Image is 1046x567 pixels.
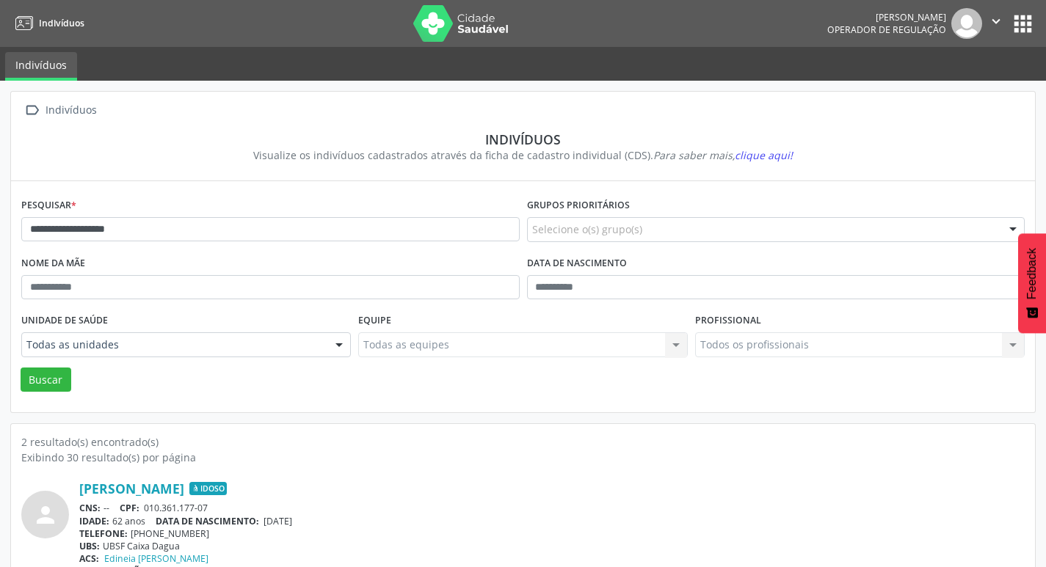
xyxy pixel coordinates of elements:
div: Indivíduos [32,131,1014,147]
div: Indivíduos [43,100,99,121]
i: Para saber mais, [653,148,793,162]
span: [DATE] [264,515,292,527]
span: clique aqui! [735,148,793,162]
label: Data de nascimento [527,252,627,275]
div: [PHONE_NUMBER] [79,527,1025,540]
div: UBSF Caixa Dagua [79,540,1025,552]
label: Nome da mãe [21,252,85,275]
button: apps [1010,11,1036,37]
span: 010.361.177-07 [144,502,208,514]
span: Feedback [1025,248,1039,299]
label: Profissional [695,310,761,332]
div: [PERSON_NAME] [827,11,946,23]
a:  Indivíduos [21,100,99,121]
span: Operador de regulação [827,23,946,36]
a: Indivíduos [10,11,84,35]
img: img [951,8,982,39]
div: Exibindo 30 resultado(s) por página [21,450,1025,465]
label: Equipe [358,310,391,332]
span: DATA DE NASCIMENTO: [156,515,259,527]
button: Feedback - Mostrar pesquisa [1018,233,1046,333]
label: Unidade de saúde [21,310,108,332]
label: Grupos prioritários [527,194,630,217]
i: person [32,502,59,528]
button: Buscar [21,367,71,392]
i:  [21,100,43,121]
i:  [988,13,1004,29]
span: TELEFONE: [79,527,128,540]
div: 62 anos [79,515,1025,527]
div: 2 resultado(s) encontrado(s) [21,434,1025,450]
button:  [982,8,1010,39]
a: Indivíduos [5,52,77,81]
div: Visualize os indivíduos cadastrados através da ficha de cadastro individual (CDS). [32,147,1014,163]
a: Edineia [PERSON_NAME] [104,552,208,565]
span: Selecione o(s) grupo(s) [532,222,642,237]
span: Idoso [189,482,227,495]
span: CNS: [79,502,101,514]
span: CPF: [120,502,139,514]
label: Pesquisar [21,194,76,217]
span: UBS: [79,540,100,552]
span: IDADE: [79,515,109,527]
div: -- [79,502,1025,514]
span: Indivíduos [39,17,84,29]
span: Todas as unidades [26,337,321,352]
a: [PERSON_NAME] [79,480,184,497]
span: ACS: [79,552,99,565]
